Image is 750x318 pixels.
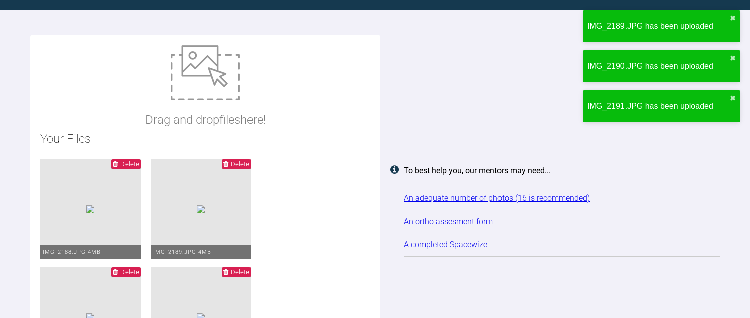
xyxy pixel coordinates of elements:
[404,166,551,175] strong: To best help you, our mentors may need...
[86,205,94,213] img: 40d13b4f-d0a4-400f-ac1d-b64951e45a84
[231,268,249,276] span: Delete
[404,217,493,226] a: An ortho assesment form
[587,60,730,73] div: IMG_2190.JPG has been uploaded
[730,54,736,62] button: close
[197,205,205,213] img: 584f6468-783a-4f4a-803f-e490bc632a59
[587,20,730,33] div: IMG_2189.JPG has been uploaded
[145,110,266,129] p: Drag and drop files here!
[231,160,249,168] span: Delete
[730,14,736,22] button: close
[40,129,370,148] h2: Your Files
[43,249,101,255] span: IMG_2188.JPG - 4MB
[404,240,487,249] a: A completed Spacewize
[587,100,730,113] div: IMG_2191.JPG has been uploaded
[153,249,211,255] span: IMG_2189.JPG - 4MB
[404,193,590,203] a: An adequate number of photos (16 is recommended)
[120,268,139,276] span: Delete
[120,160,139,168] span: Delete
[730,94,736,102] button: close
